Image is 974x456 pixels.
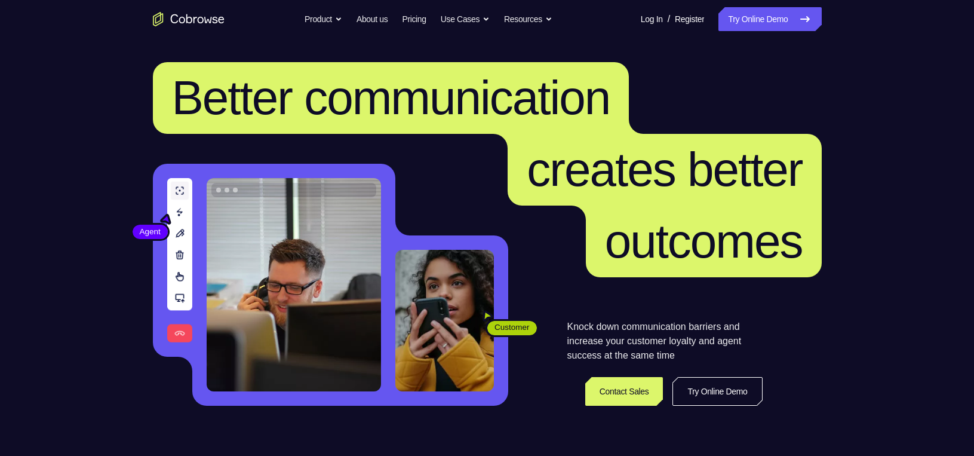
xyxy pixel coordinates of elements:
[172,71,610,124] span: Better communication
[605,215,803,268] span: outcomes
[675,7,704,31] a: Register
[672,377,762,406] a: Try Online Demo
[527,143,802,196] span: creates better
[402,7,426,31] a: Pricing
[357,7,388,31] a: About us
[718,7,821,31] a: Try Online Demo
[441,7,490,31] button: Use Cases
[207,178,381,391] img: A customer support agent talking on the phone
[641,7,663,31] a: Log In
[585,377,663,406] a: Contact Sales
[668,12,670,26] span: /
[567,320,763,363] p: Knock down communication barriers and increase your customer loyalty and agent success at the sam...
[395,250,494,391] img: A customer holding their phone
[504,7,552,31] button: Resources
[153,12,225,26] a: Go to the home page
[305,7,342,31] button: Product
